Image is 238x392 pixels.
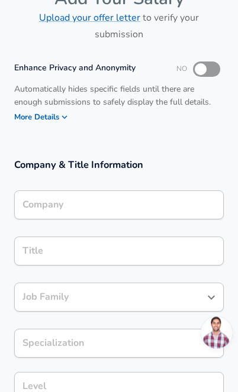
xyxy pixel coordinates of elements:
input: Specialization [14,329,224,358]
span: No [176,64,187,73]
h6: to verify your submission [14,9,224,43]
button: Open [203,289,220,306]
input: Software Engineer [20,242,218,260]
a: Upload your offer letter [39,11,140,24]
input: Software Engineer [20,288,201,306]
h3: Company & Title Information [14,158,224,171]
input: Google [20,196,218,214]
button: More Details [14,109,69,125]
h6: Automatically hides specific fields until there are enough submissions to safely display the full... [14,83,224,125]
h4: Enhance Privacy and Anonymity [14,62,166,74]
div: Open chat [201,316,233,348]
